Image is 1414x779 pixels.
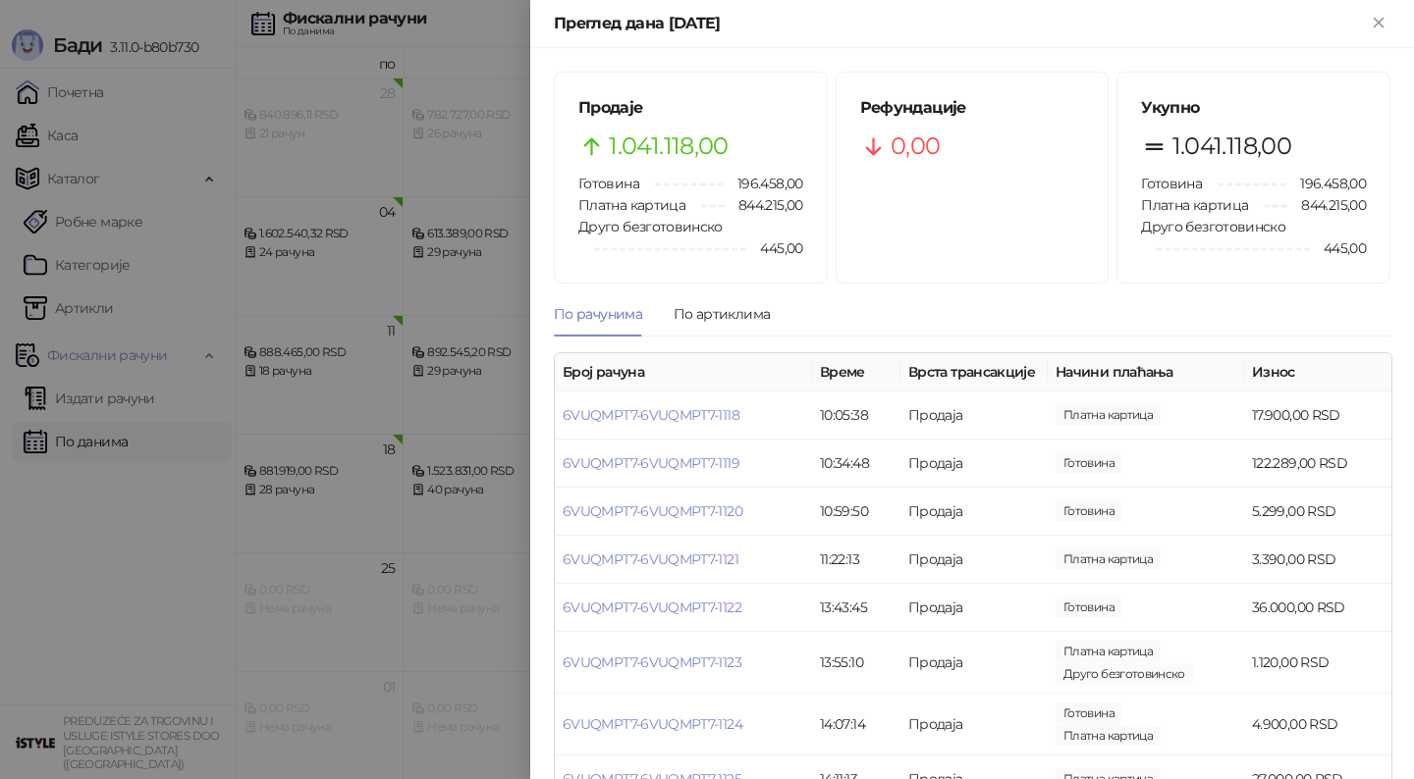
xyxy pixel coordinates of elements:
th: Врста трансакције [900,353,1048,391]
th: Начини плаћања [1048,353,1244,391]
div: По рачунима [554,303,642,325]
span: 0,00 [891,128,940,165]
td: 13:43:45 [812,584,900,632]
td: Продаја [900,584,1048,632]
td: 10:59:50 [812,488,900,536]
span: 2.500,00 [1056,702,1122,724]
a: 6VUQMPT7-6VUQMPT7-1120 [563,502,742,520]
td: 5.299,00 RSD [1244,488,1391,536]
div: По артиклима [674,303,770,325]
td: 11:22:13 [812,536,900,584]
span: 5.299,00 [1056,500,1122,522]
span: 1.041.118,00 [1172,128,1291,165]
span: 1.041.118,00 [609,128,728,165]
th: Време [812,353,900,391]
td: 14:07:14 [812,694,900,755]
td: 17.900,00 RSD [1244,391,1391,440]
a: 6VUQMPT7-6VUQMPT7-1122 [563,598,741,616]
span: 675,00 [1056,641,1161,662]
a: 6VUQMPT7-6VUQMPT7-1123 [563,653,741,671]
h5: Продаје [578,96,803,120]
td: Продаја [900,536,1048,584]
span: 196.458,00 [1286,173,1366,194]
span: Платна картица [578,196,685,214]
span: 196.458,00 [724,173,803,194]
a: 6VUQMPT7-6VUQMPT7-1124 [563,715,742,733]
td: 10:34:48 [812,440,900,488]
button: Close [1367,12,1390,35]
span: 445,00 [746,237,802,259]
span: Друго безготовинско [1141,218,1285,235]
span: Платна картица [1141,196,1248,214]
span: 3.390,00 [1056,548,1161,570]
span: Готовина [578,175,639,192]
span: 445,00 [1056,663,1193,685]
td: 1.120,00 RSD [1244,632,1391,694]
span: 17.900,00 [1056,404,1161,426]
a: 6VUQMPT7-6VUQMPT7-1118 [563,406,739,424]
td: 36.000,00 RSD [1244,584,1391,632]
td: 13:55:10 [812,632,900,694]
td: 122.289,00 RSD [1244,440,1391,488]
span: Друго безготовинско [578,218,723,235]
a: 6VUQMPT7-6VUQMPT7-1121 [563,550,738,568]
td: Продаја [900,391,1048,440]
span: 122.289,00 [1056,452,1122,474]
a: 6VUQMPT7-6VUQMPT7-1119 [563,454,739,472]
span: 844.215,00 [1287,194,1366,216]
td: 4.900,00 RSD [1244,694,1391,755]
span: 36.000,00 [1056,597,1122,618]
span: 2.400,00 [1056,725,1161,747]
td: Продаја [900,694,1048,755]
td: Продаја [900,440,1048,488]
th: Број рачуна [555,353,812,391]
td: 10:05:38 [812,391,900,440]
th: Износ [1244,353,1391,391]
td: Продаја [900,632,1048,694]
td: Продаја [900,488,1048,536]
span: Готовина [1141,175,1202,192]
h5: Рефундације [860,96,1085,120]
td: 3.390,00 RSD [1244,536,1391,584]
span: 844.215,00 [725,194,803,216]
div: Преглед дана [DATE] [554,12,1367,35]
h5: Укупно [1141,96,1366,120]
span: 445,00 [1310,237,1366,259]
